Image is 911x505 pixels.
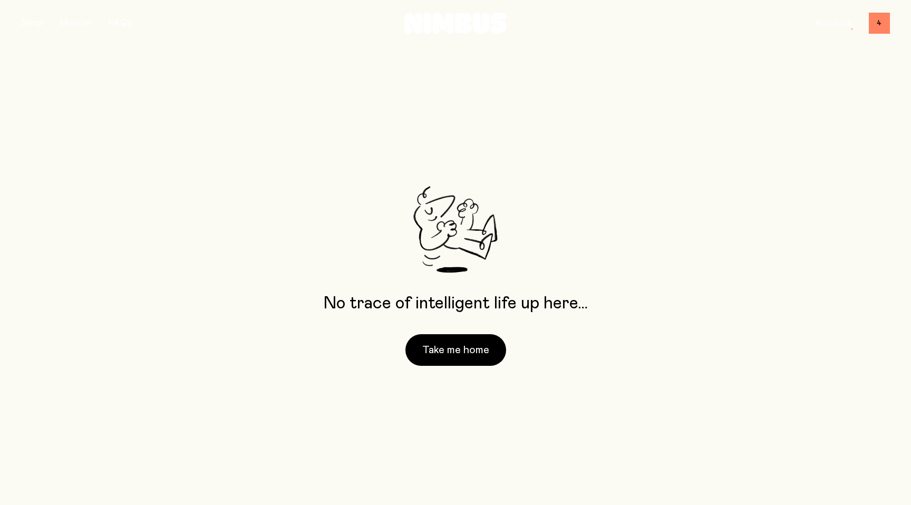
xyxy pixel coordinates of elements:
a: Mission [60,18,91,28]
button: 4 [869,13,890,34]
a: Account [815,18,852,28]
button: Take me home [405,334,506,366]
p: No trace of intelligent life up here… [324,294,588,313]
a: FAQs [108,18,132,28]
